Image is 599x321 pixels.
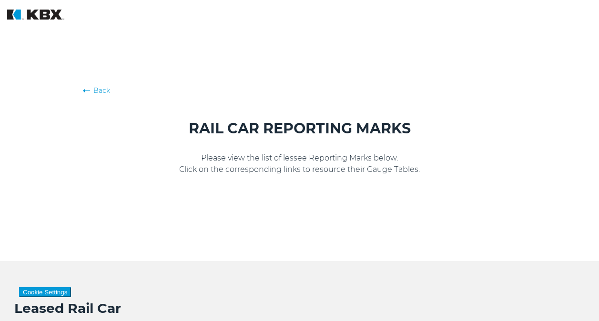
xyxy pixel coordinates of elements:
[83,86,517,95] a: Back
[83,119,517,138] h1: RAIL CAR REPORTING MARKS
[83,152,517,175] p: Please view the list of lessee Reporting Marks below. Click on the corresponding links to resourc...
[14,299,585,317] h2: Leased Rail Car
[19,287,71,297] button: Cookie Settings
[7,10,64,20] img: KBX Logistics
